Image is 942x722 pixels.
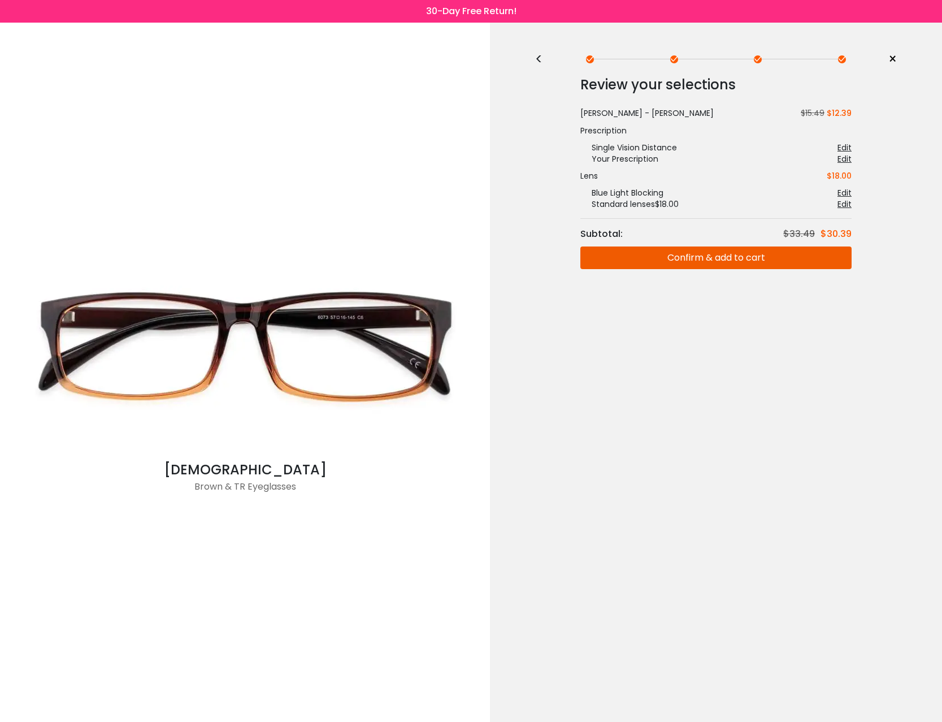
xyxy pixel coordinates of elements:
span: $12.39 [827,107,852,119]
div: Standard lenses $18.00 [580,198,679,210]
div: Your Prescription [580,153,658,165]
div: [PERSON_NAME] - [PERSON_NAME] [580,107,714,119]
div: Review your selections [580,74,852,96]
div: $30.39 [821,227,852,241]
div: Subtotal: [580,227,628,241]
div: Lens [580,170,598,181]
div: Single Vision Distance [580,142,677,153]
a: × [880,51,897,68]
img: Brown Isaiah - TR Eyeglasses [19,234,471,460]
div: < [535,55,552,64]
span: $15.49 [796,107,824,119]
div: Prescription [580,125,852,136]
div: Edit [837,142,852,153]
div: Edit [837,153,852,165]
div: Brown & TR Eyeglasses [19,480,471,503]
div: Edit [837,198,852,210]
div: Edit [837,187,852,198]
div: $18.00 [827,170,852,181]
div: Blue Light Blocking [580,187,663,198]
span: × [888,51,897,68]
div: $33.49 [783,227,821,241]
button: Confirm & add to cart [580,247,852,269]
div: [DEMOGRAPHIC_DATA] [19,460,471,480]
